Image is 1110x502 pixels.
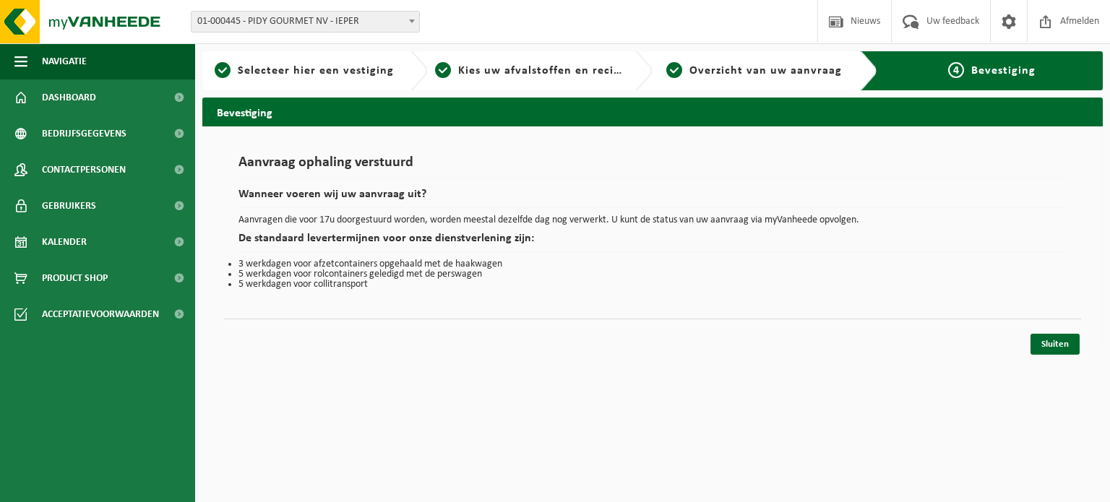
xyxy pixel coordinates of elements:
h1: Aanvraag ophaling verstuurd [238,155,1067,178]
h2: Wanneer voeren wij uw aanvraag uit? [238,189,1067,208]
span: Dashboard [42,79,96,116]
a: Sluiten [1031,334,1080,355]
span: Bevestiging [971,65,1036,77]
h2: Bevestiging [202,98,1103,126]
a: 3Overzicht van uw aanvraag [660,62,849,79]
li: 5 werkdagen voor rolcontainers geledigd met de perswagen [238,269,1067,280]
span: 3 [666,62,682,78]
span: 01-000445 - PIDY GOURMET NV - IEPER [192,12,419,32]
p: Aanvragen die voor 17u doorgestuurd worden, worden meestal dezelfde dag nog verwerkt. U kunt de s... [238,215,1067,225]
h2: De standaard levertermijnen voor onze dienstverlening zijn: [238,233,1067,252]
span: Bedrijfsgegevens [42,116,126,152]
span: Kies uw afvalstoffen en recipiënten [458,65,657,77]
a: 2Kies uw afvalstoffen en recipiënten [435,62,624,79]
li: 3 werkdagen voor afzetcontainers opgehaald met de haakwagen [238,259,1067,269]
span: Overzicht van uw aanvraag [689,65,842,77]
span: Product Shop [42,260,108,296]
span: Contactpersonen [42,152,126,188]
span: Navigatie [42,43,87,79]
span: 2 [435,62,451,78]
a: 1Selecteer hier een vestiging [210,62,399,79]
span: 1 [215,62,231,78]
span: Acceptatievoorwaarden [42,296,159,332]
span: Kalender [42,224,87,260]
span: Selecteer hier een vestiging [238,65,394,77]
span: Gebruikers [42,188,96,224]
span: 4 [948,62,964,78]
li: 5 werkdagen voor collitransport [238,280,1067,290]
span: 01-000445 - PIDY GOURMET NV - IEPER [191,11,420,33]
